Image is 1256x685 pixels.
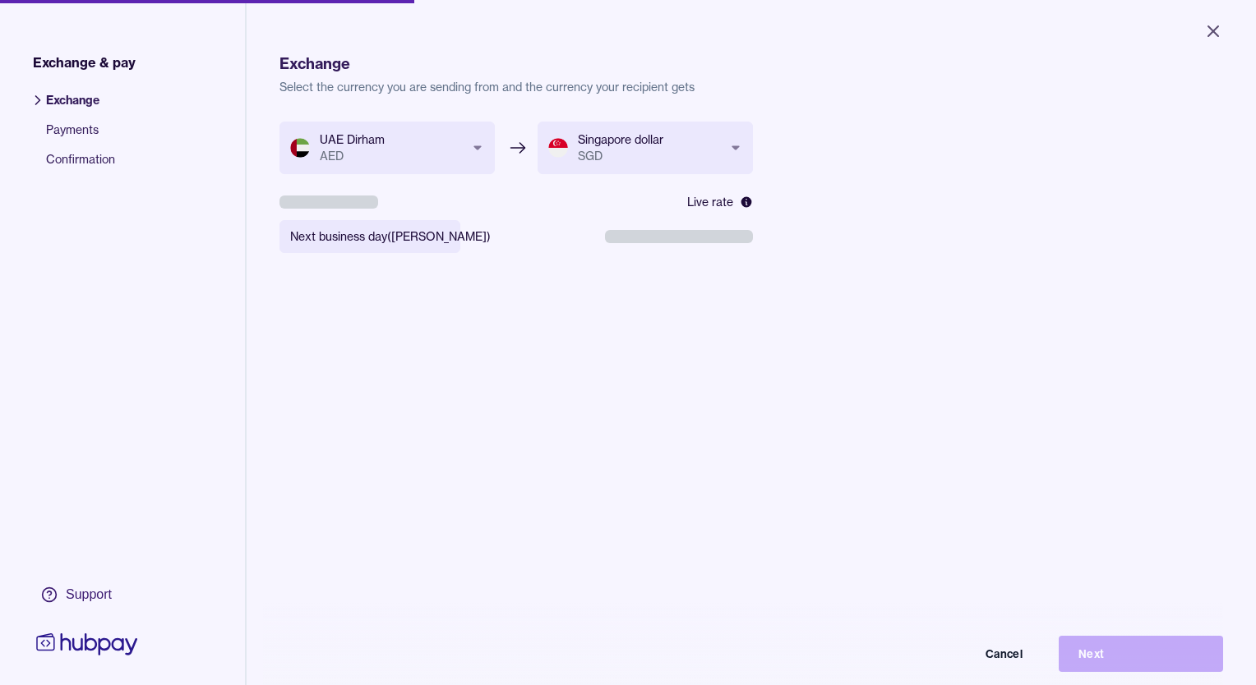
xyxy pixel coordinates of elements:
[279,53,1223,76] h1: Exchange
[33,53,136,72] span: Exchange & pay
[33,577,141,612] a: Support
[46,92,115,122] span: Exchange
[66,586,112,604] div: Support
[687,194,753,210] div: Live rate
[46,122,115,151] span: Payments
[878,636,1042,672] button: Cancel
[279,79,1223,95] p: Select the currency you are sending from and the currency your recipient gets
[46,151,115,181] span: Confirmation
[1184,13,1243,49] button: Close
